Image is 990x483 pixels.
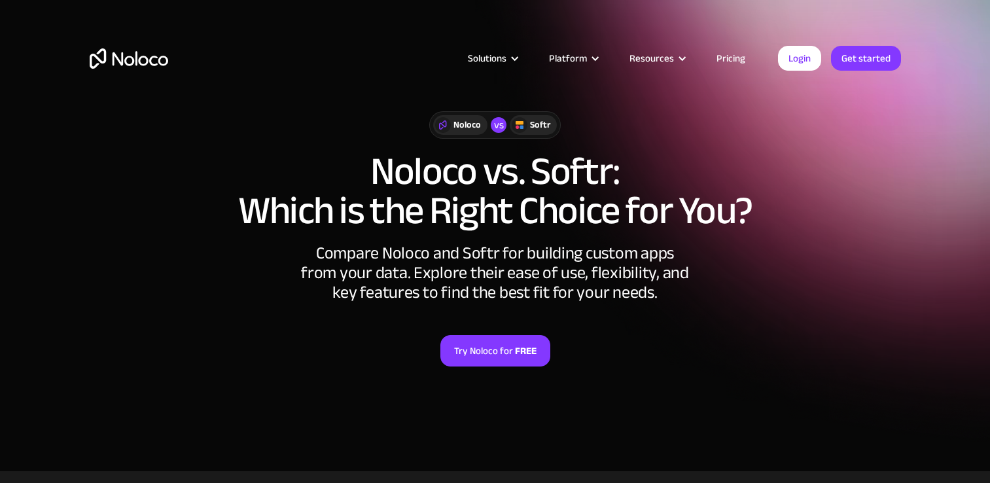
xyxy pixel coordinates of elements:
[831,46,901,71] a: Get started
[515,342,537,359] strong: FREE
[778,46,821,71] a: Login
[90,48,168,69] a: home
[533,50,613,67] div: Platform
[491,117,506,133] div: vs
[451,50,533,67] div: Solutions
[613,50,700,67] div: Resources
[468,50,506,67] div: Solutions
[549,50,587,67] div: Platform
[453,118,481,132] div: Noloco
[299,243,692,302] div: Compare Noloco and Softr for building custom apps from your data. Explore their ease of use, flex...
[629,50,674,67] div: Resources
[90,152,901,230] h1: Noloco vs. Softr: Which is the Right Choice for You?
[700,50,762,67] a: Pricing
[530,118,550,132] div: Softr
[440,335,550,367] a: Try Noloco forFREE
